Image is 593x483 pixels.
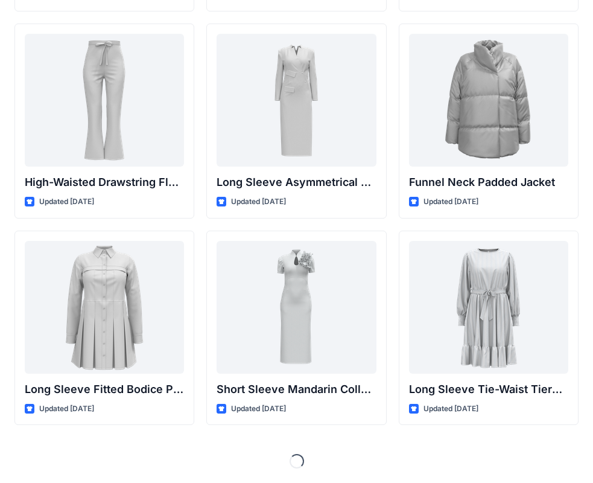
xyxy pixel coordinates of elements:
[217,34,376,167] a: Long Sleeve Asymmetrical Wrap Midi Dress
[25,34,184,167] a: High-Waisted Drawstring Flare Trousers
[409,174,568,191] p: Funnel Neck Padded Jacket
[409,241,568,374] a: Long Sleeve Tie-Waist Tiered Hem Midi Dress
[39,196,94,208] p: Updated [DATE]
[409,34,568,167] a: Funnel Neck Padded Jacket
[25,241,184,374] a: Long Sleeve Fitted Bodice Pleated Mini Shirt Dress
[25,381,184,398] p: Long Sleeve Fitted Bodice Pleated Mini Shirt Dress
[423,196,478,208] p: Updated [DATE]
[409,381,568,398] p: Long Sleeve Tie-Waist Tiered Hem Midi Dress
[217,241,376,374] a: Short Sleeve Mandarin Collar Sheath Dress with Floral Appliqué
[39,403,94,415] p: Updated [DATE]
[217,381,376,398] p: Short Sleeve Mandarin Collar Sheath Dress with Floral Appliqué
[217,174,376,191] p: Long Sleeve Asymmetrical Wrap Midi Dress
[423,403,478,415] p: Updated [DATE]
[231,196,286,208] p: Updated [DATE]
[25,174,184,191] p: High-Waisted Drawstring Flare Trousers
[231,403,286,415] p: Updated [DATE]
